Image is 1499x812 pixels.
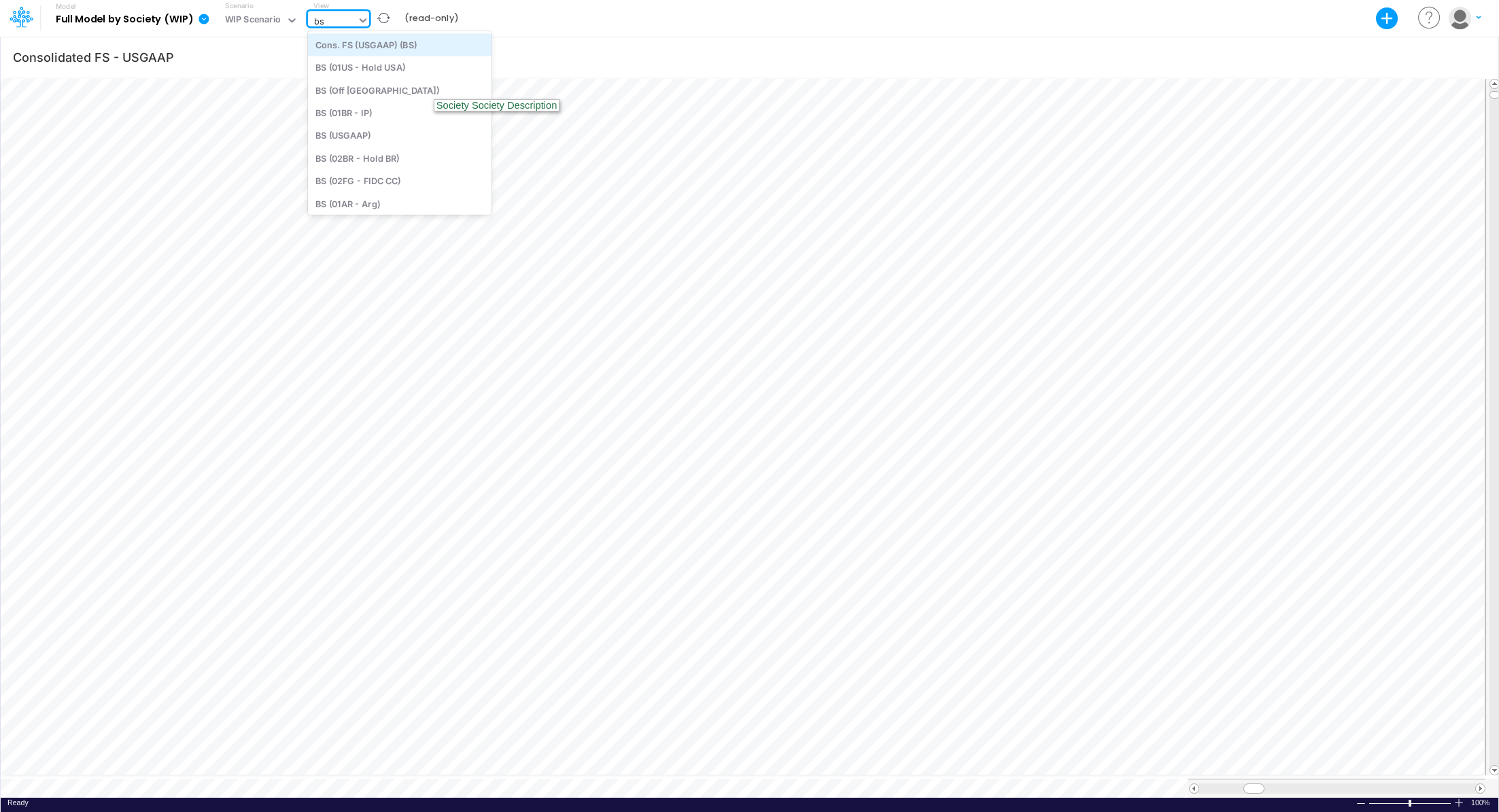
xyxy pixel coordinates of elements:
[1471,798,1492,808] span: 100%
[308,33,492,56] div: Cons. FS (USGAAP) (BS)
[308,124,492,147] div: BS (USGAAP)
[308,147,492,169] div: BS (02BR - Hold BR)
[7,798,29,808] div: In Ready mode
[308,101,492,124] div: BS (01BR - IP)
[313,1,329,11] label: View
[1471,798,1492,808] div: Zoom level
[1368,798,1453,808] div: Zoom
[56,3,76,11] label: Model
[225,13,281,29] div: WIP Scenario
[308,192,492,215] div: BS (01AR - Arg)
[7,798,29,807] span: Ready
[308,56,492,79] div: BS (01US - Hold USA)
[404,12,458,24] b: (read-only)
[225,1,253,11] label: Scenario
[1453,798,1464,808] div: Zoom In
[1356,798,1366,809] div: Zoom Out
[308,79,492,101] div: BS (Off [GEOGRAPHIC_DATA])
[308,170,492,192] div: BS (02FG - FIDC CC)
[1409,800,1411,807] div: Zoom
[56,14,193,26] b: Full Model by Society (WIP)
